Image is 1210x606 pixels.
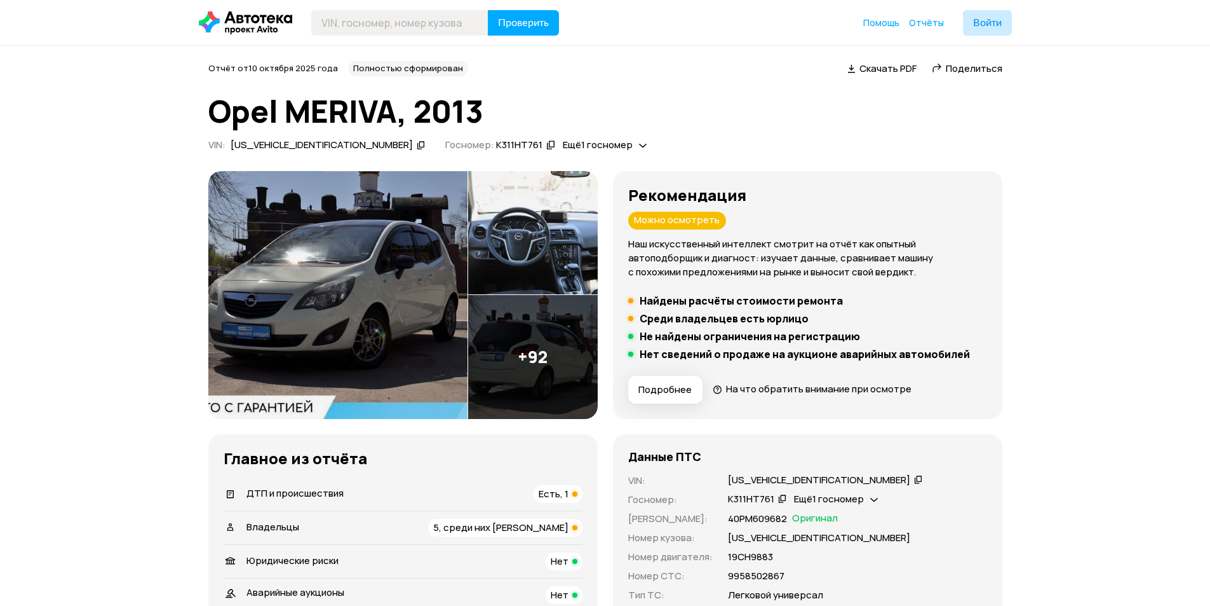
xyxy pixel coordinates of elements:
[728,550,773,564] p: 19СН9883
[728,588,823,602] p: Легковой универсал
[246,486,344,500] span: ДТП и происшествия
[973,18,1002,28] span: Войти
[433,521,568,534] span: 5, среди них [PERSON_NAME]
[794,492,864,506] span: Ещё 1 госномер
[628,474,713,488] p: VIN :
[208,62,338,74] span: Отчёт от 10 октября 2025 года
[628,569,713,583] p: Номер СТС :
[628,588,713,602] p: Тип ТС :
[445,138,494,151] span: Госномер:
[728,493,774,506] div: К311НТ761
[932,62,1002,75] a: Поделиться
[496,139,542,152] div: К311НТ761
[847,62,917,75] a: Скачать PDF
[348,61,468,76] div: Полностью сформирован
[628,186,987,204] h3: Рекомендация
[640,312,809,325] h5: Среди владельцев есть юрлицо
[638,383,692,396] span: Подробнее
[628,450,701,464] h4: Данные ПТС
[713,382,912,396] a: На что обратить внимание при осмотре
[246,586,344,599] span: Аварийные аукционы
[728,512,787,526] p: 40РМ609682
[498,18,549,28] span: Проверить
[208,138,225,151] span: VIN :
[728,531,910,545] p: [US_VEHICLE_IDENTIFICATION_NUMBER]
[628,493,713,507] p: Госномер :
[628,550,713,564] p: Номер двигателя :
[246,520,299,534] span: Владельцы
[863,17,899,29] a: Помощь
[640,330,860,343] h5: Не найдены ограничения на регистрацию
[628,237,987,279] p: Наш искусственный интеллект смотрит на отчёт как опытный автоподборщик и диагност: изучает данные...
[628,376,702,404] button: Подробнее
[551,554,568,568] span: Нет
[488,10,559,36] button: Проверить
[551,588,568,602] span: Нет
[224,450,582,467] h3: Главное из отчёта
[539,487,568,500] span: Есть, 1
[640,294,843,307] h5: Найдены расчёты стоимости ремонта
[963,10,1012,36] button: Войти
[728,474,910,487] div: [US_VEHICLE_IDENTIFICATION_NUMBER]
[726,382,911,396] span: На что обратить внимание при осмотре
[792,512,838,526] span: Оригинал
[246,554,339,567] span: Юридические риски
[311,10,488,36] input: VIN, госномер, номер кузова
[628,512,713,526] p: [PERSON_NAME] :
[859,62,917,75] span: Скачать PDF
[231,139,413,152] div: [US_VEHICLE_IDENTIFICATION_NUMBER]
[946,62,1002,75] span: Поделиться
[728,569,784,583] p: 9958502867
[563,138,633,151] span: Ещё 1 госномер
[640,348,970,361] h5: Нет сведений о продаже на аукционе аварийных автомобилей
[628,531,713,545] p: Номер кузова :
[909,17,944,29] a: Отчёты
[208,94,1002,128] h1: Opel MERIVA, 2013
[628,212,726,230] div: Можно осмотреть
